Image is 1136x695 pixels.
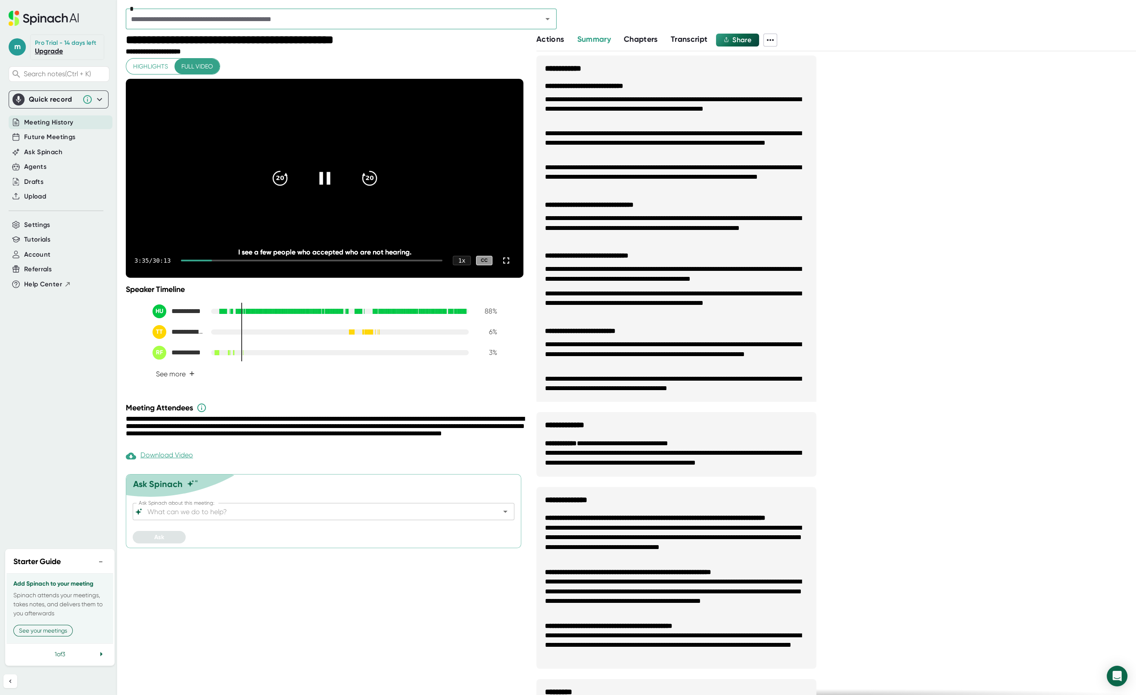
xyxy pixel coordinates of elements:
[126,451,193,461] div: Paid feature
[153,346,166,360] div: RF
[29,95,78,104] div: Quick record
[24,220,50,230] button: Settings
[453,256,471,265] div: 1 x
[153,325,166,339] div: TT
[499,506,511,518] button: Open
[153,366,198,382] button: See more+
[1107,666,1127,686] div: Open Intercom Messenger
[95,555,106,568] button: −
[126,285,523,294] div: Speaker Timeline
[153,304,204,318] div: Hemal Udani
[13,580,106,587] h3: Add Spinach to your meeting
[476,328,497,336] div: 6 %
[55,651,65,658] span: 1 of 3
[134,257,171,264] div: 3:35 / 30:13
[716,34,759,47] button: Share
[671,34,708,45] button: Transcript
[24,162,47,172] button: Agents
[536,34,564,45] button: Actions
[174,59,220,74] button: Full video
[35,47,63,55] a: Upgrade
[146,506,486,518] input: What can we do to help?
[577,34,610,44] span: Summary
[181,61,213,72] span: Full video
[35,39,96,47] div: Pro Trial - 14 days left
[153,346,204,360] div: Randy Freid
[542,13,554,25] button: Open
[153,304,166,318] div: HU
[133,531,186,543] button: Ask
[24,177,44,187] button: Drafts
[12,91,105,108] div: Quick record
[165,248,483,256] div: I see a few people who accepted who are not hearing.
[3,674,17,688] button: Collapse sidebar
[13,591,106,618] p: Spinach attends your meetings, takes notes, and delivers them to you afterwards
[13,625,73,636] button: See your meetings
[24,147,62,157] button: Ask Spinach
[24,279,62,289] span: Help Center
[189,370,195,377] span: +
[732,36,751,44] span: Share
[624,34,658,45] button: Chapters
[577,34,610,45] button: Summary
[624,34,658,44] span: Chapters
[24,70,107,78] span: Search notes (Ctrl + K)
[133,479,183,489] div: Ask Spinach
[24,250,50,260] button: Account
[24,118,73,127] button: Meeting History
[126,403,526,413] div: Meeting Attendees
[154,534,164,541] span: Ask
[153,325,204,339] div: Tezeta Tesfaye
[133,61,168,72] span: Highlights
[126,59,175,74] button: Highlights
[476,348,497,357] div: 3 %
[24,264,52,274] button: Referrals
[24,279,71,289] button: Help Center
[536,34,564,44] span: Actions
[24,132,75,142] button: Future Meetings
[24,192,46,202] button: Upload
[476,256,492,266] div: CC
[476,307,497,315] div: 88 %
[13,556,61,568] h2: Starter Guide
[671,34,708,44] span: Transcript
[9,38,26,56] span: m
[24,235,50,245] button: Tutorials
